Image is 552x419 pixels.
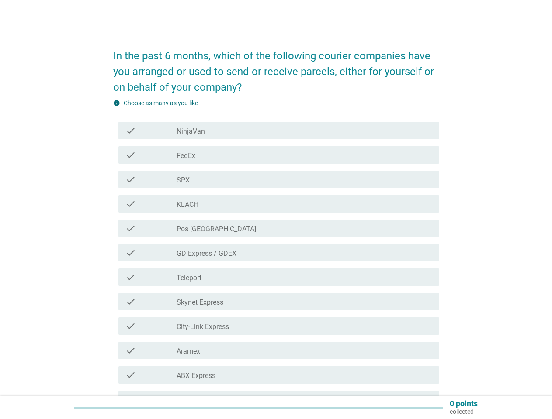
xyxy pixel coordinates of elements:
label: Teleport [177,274,201,282]
i: check [125,125,136,136]
label: NinjaVan [177,127,205,136]
i: check [125,223,136,234]
label: FedEx [177,151,195,160]
i: check [125,394,136,405]
label: SPX [177,176,190,185]
label: Aramex [177,347,200,356]
h2: In the past 6 months, which of the following courier companies have you arranged or used to send ... [113,39,439,95]
i: check [125,296,136,307]
label: KLACH [177,200,198,209]
i: check [125,272,136,282]
i: check [125,345,136,356]
i: info [113,100,120,106]
label: Choose as many as you like [124,100,198,106]
i: check [125,370,136,380]
label: City-Link Express [177,323,229,331]
label: Pos [GEOGRAPHIC_DATA] [177,225,256,234]
p: 0 points [450,400,478,408]
i: check [125,174,136,185]
i: check [125,321,136,331]
p: collected [450,408,478,416]
label: GD Express / GDEX [177,249,236,258]
i: check [125,247,136,258]
i: check [125,199,136,209]
label: Skynet Express [177,298,223,307]
i: check [125,150,136,160]
label: DHL Express [177,396,216,405]
label: ABX Express [177,371,215,380]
